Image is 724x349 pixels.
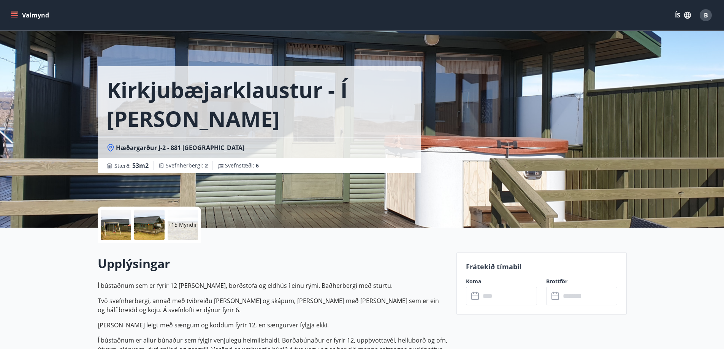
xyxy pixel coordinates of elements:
[225,162,259,169] span: Svefnstæði :
[9,8,52,22] button: menu
[114,161,149,170] span: Stærð :
[256,162,259,169] span: 6
[466,262,617,272] p: Frátekið tímabil
[671,8,695,22] button: ÍS
[466,278,537,285] label: Koma
[98,296,447,314] p: Tvö svefnherbergi, annað með tvibreiðu [PERSON_NAME] og skápum, [PERSON_NAME] með [PERSON_NAME] s...
[98,255,447,272] h2: Upplýsingar
[697,6,715,24] button: B
[107,75,412,133] h1: Kirkjubæjarklaustur - Í [PERSON_NAME] Hæðargarðs
[98,321,447,330] p: [PERSON_NAME] leigt með sængum og koddum fyrir 12, en sængurver fylgja ekki.
[98,281,447,290] p: Í bústaðnum sem er fyrir 12 [PERSON_NAME], borðstofa og eldhús í einu rými. Baðherbergi með sturtu.
[132,161,149,170] span: 53 m2
[704,11,708,19] span: B
[168,221,197,229] p: +15 Myndir
[166,162,208,169] span: Svefnherbergi :
[205,162,208,169] span: 2
[116,144,244,152] span: Hæðargarður J-2 - 881 [GEOGRAPHIC_DATA]
[546,278,617,285] label: Brottför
